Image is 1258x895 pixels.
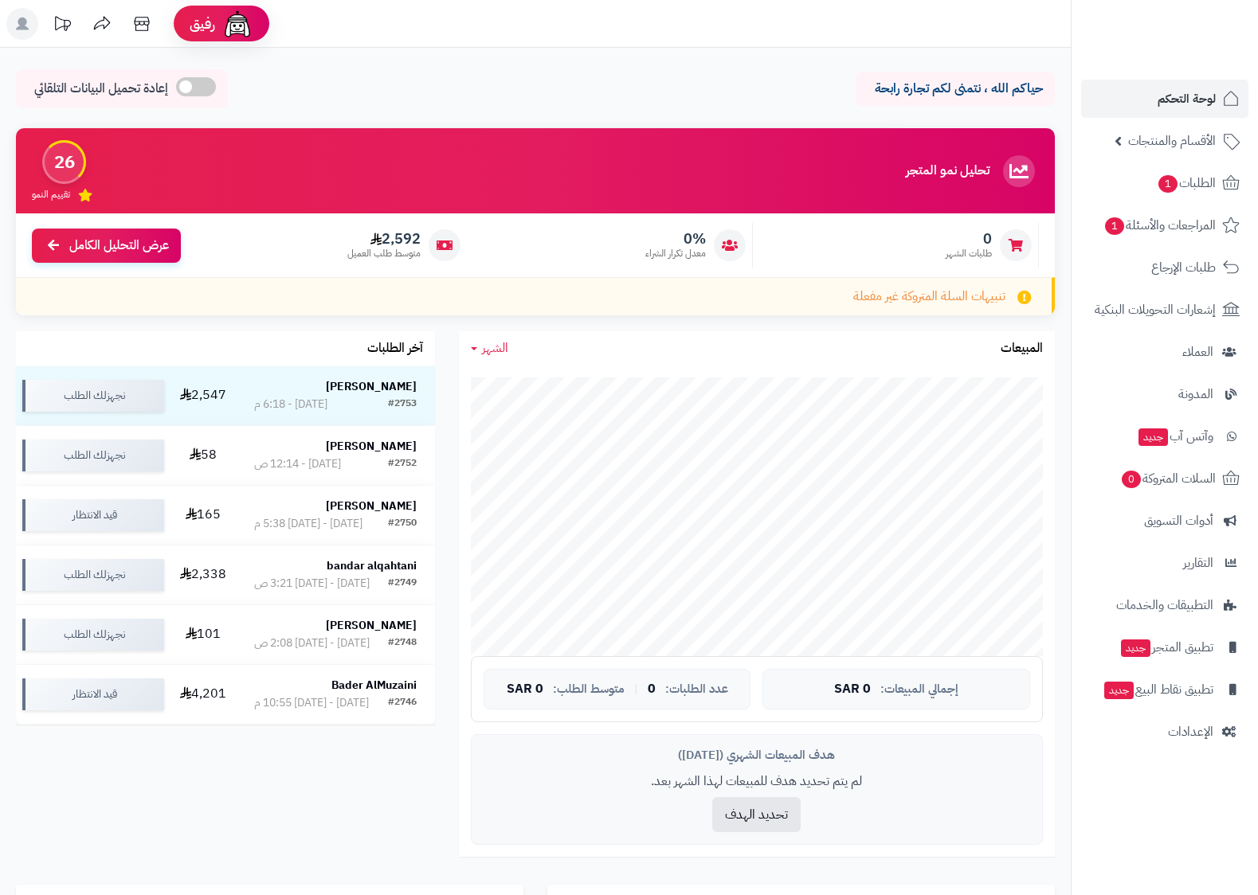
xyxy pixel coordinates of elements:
h3: تحليل نمو المتجر [906,164,990,178]
div: نجهزلك الطلب [22,440,164,471]
a: لوحة التحكم [1081,80,1248,118]
a: التطبيقات والخدمات [1081,586,1248,624]
td: 4,201 [170,665,236,724]
h3: المبيعات [1001,342,1043,356]
span: تقييم النمو [32,188,70,201]
span: تنبيهات السلة المتروكة غير مفعلة [853,287,1005,306]
span: | [634,683,638,695]
a: الإعدادات [1081,713,1248,751]
div: #2750 [388,516,417,532]
span: الطلبات [1157,172,1216,194]
span: المدونة [1178,383,1213,405]
span: جديد [1138,428,1168,446]
span: 1 [1105,217,1124,235]
a: المراجعات والأسئلة1 [1081,206,1248,244]
strong: [PERSON_NAME] [326,378,417,395]
span: الأقسام والمنتجات [1128,130,1216,152]
span: 0 [1122,471,1141,488]
div: قيد الانتظار [22,678,164,710]
span: عرض التحليل الكامل [69,236,169,255]
span: عدد الطلبات: [665,682,728,696]
td: 165 [170,486,236,545]
div: [DATE] - 6:18 م [254,397,327,412]
strong: [PERSON_NAME] [326,498,417,514]
span: طلبات الإرجاع [1151,256,1216,279]
strong: [PERSON_NAME] [326,617,417,634]
h3: آخر الطلبات [367,342,423,356]
span: جديد [1121,639,1150,657]
a: تحديثات المنصة [42,8,82,44]
div: #2746 [388,695,417,711]
a: السلات المتروكة0 [1081,459,1248,498]
span: المراجعات والأسئلة [1103,214,1216,236]
strong: bandar alqahtani [327,557,417,574]
span: متوسط الطلب: [553,682,625,696]
div: نجهزلك الطلب [22,619,164,651]
div: نجهزلك الطلب [22,380,164,412]
span: 0 [648,682,656,697]
span: إعادة تحميل البيانات التلقائي [34,80,168,98]
a: وآتس آبجديد [1081,417,1248,455]
div: هدف المبيعات الشهري ([DATE]) [484,747,1030,764]
a: طلبات الإرجاع [1081,248,1248,287]
a: الطلبات1 [1081,164,1248,202]
p: لم يتم تحديد هدف للمبيعات لهذا الشهر بعد. [484,772,1030,791]
span: وآتس آب [1137,425,1213,447]
span: 0 SAR [834,682,871,697]
a: تطبيق نقاط البيعجديد [1081,670,1248,709]
span: إجمالي المبيعات: [880,682,958,696]
span: العملاء [1182,341,1213,363]
span: 2,592 [347,230,421,248]
span: التطبيقات والخدمات [1116,594,1213,616]
div: #2748 [388,635,417,651]
a: إشعارات التحويلات البنكية [1081,291,1248,329]
span: 0% [645,230,706,248]
span: طلبات الشهر [946,247,992,260]
td: 2,338 [170,545,236,604]
a: عرض التحليل الكامل [32,229,181,263]
span: تطبيق نقاط البيع [1103,678,1213,701]
div: نجهزلك الطلب [22,559,164,591]
img: ai-face.png [221,8,253,40]
a: تطبيق المتجرجديد [1081,628,1248,666]
div: [DATE] - 12:14 ص [254,456,341,472]
a: المدونة [1081,375,1248,413]
span: الإعدادات [1168,721,1213,743]
td: 101 [170,605,236,664]
div: قيد الانتظار [22,499,164,531]
img: logo-2.png [1150,12,1243,45]
div: #2752 [388,456,417,472]
a: التقارير [1081,544,1248,582]
div: [DATE] - [DATE] 3:21 ص [254,576,370,592]
span: السلات المتروكة [1120,467,1216,490]
span: جديد [1104,682,1134,699]
strong: Bader AlMuzaini [331,677,417,694]
span: لوحة التحكم [1158,88,1216,110]
span: إشعارات التحويلات البنكية [1095,299,1216,321]
div: [DATE] - [DATE] 5:38 م [254,516,363,532]
span: التقارير [1183,552,1213,574]
a: أدوات التسويق [1081,502,1248,540]
div: [DATE] - [DATE] 10:55 م [254,695,369,711]
span: أدوات التسويق [1144,510,1213,532]
span: متوسط طلب العميل [347,247,421,260]
a: الشهر [471,339,508,358]
td: 2,547 [170,366,236,425]
div: [DATE] - [DATE] 2:08 ص [254,635,370,651]
span: 1 [1158,175,1178,193]
a: العملاء [1081,333,1248,371]
span: 0 [946,230,992,248]
span: تطبيق المتجر [1119,636,1213,659]
strong: [PERSON_NAME] [326,438,417,455]
p: حياكم الله ، نتمنى لكم تجارة رابحة [868,80,1043,98]
button: تحديد الهدف [712,797,801,832]
span: 0 SAR [507,682,543,697]
td: 58 [170,426,236,485]
span: الشهر [482,338,508,358]
div: #2749 [388,576,417,592]
span: معدل تكرار الشراء [645,247,706,260]
span: رفيق [190,14,215,33]
div: #2753 [388,397,417,412]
